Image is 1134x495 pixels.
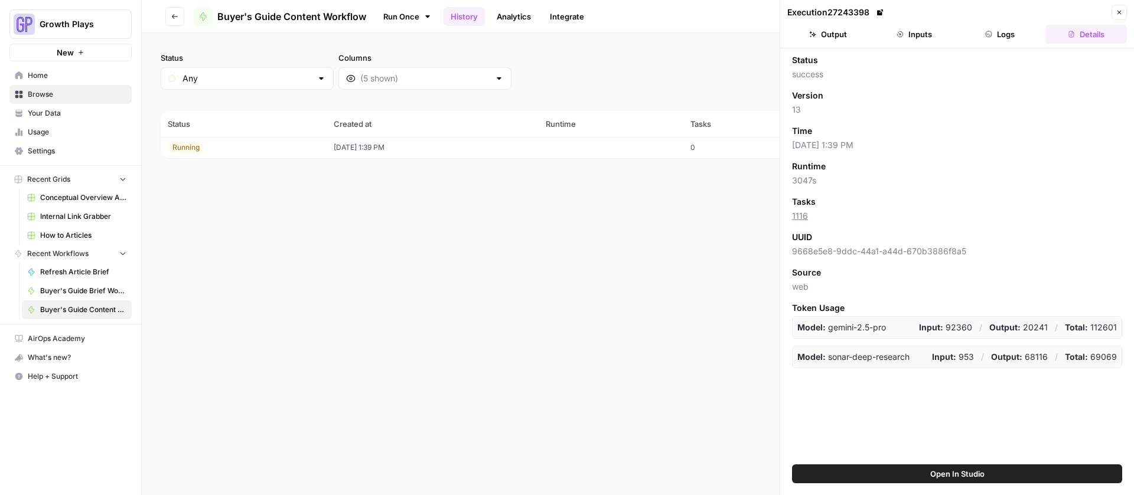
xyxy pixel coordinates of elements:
[787,6,886,18] div: Execution 27243398
[919,322,972,333] p: 92360
[28,333,126,344] span: AirOps Academy
[797,322,886,333] p: gemini-2.5-pro
[28,146,126,156] span: Settings
[991,352,1022,362] strong: Output:
[1065,352,1088,362] strong: Total:
[792,281,1122,293] span: web
[360,73,490,84] input: (5 shown)
[9,348,132,367] button: What's new?
[1065,322,1117,333] p: 112601
[40,304,126,315] span: Buyer's Guide Content Workflow
[490,7,538,26] a: Analytics
[989,322,1048,333] p: 20241
[1045,25,1127,44] button: Details
[28,89,126,100] span: Browse
[28,70,126,81] span: Home
[22,263,132,281] a: Refresh Article Brief
[683,111,797,137] th: Tasks
[40,192,126,203] span: Conceptual Overview Article Grid
[683,137,797,158] td: 0
[9,85,132,104] a: Browse
[797,351,910,363] p: sonar-deep-research
[14,14,35,35] img: Growth Plays Logo
[930,468,985,480] span: Open In Studio
[161,111,327,137] th: Status
[183,73,312,84] input: Any
[792,267,821,278] span: Source
[1102,31,1121,41] div: Close
[539,111,683,137] th: Runtime
[1065,322,1088,332] strong: Total:
[168,142,204,153] div: Running
[9,104,132,123] a: Your Data
[161,52,334,64] label: Status
[919,322,943,332] strong: Input:
[787,25,869,44] button: Output
[9,66,132,85] a: Home
[932,352,956,362] strong: Input:
[792,160,826,172] span: Runtime
[57,47,74,58] span: New
[543,7,591,26] a: Integrate
[792,245,1122,257] span: 9668e5e8-9ddc-44a1-a44d-670b3886f8a5
[27,248,89,259] span: Recent Workflows
[792,211,808,221] a: 1116
[9,367,132,386] button: Help + Support
[22,226,132,245] a: How to Articles
[217,9,366,24] span: Buyer's Guide Content Workflow
[9,171,132,188] button: Recent Grids
[9,9,132,39] button: Workspace: Growth Plays
[792,68,1122,80] span: success
[28,127,126,137] span: Usage
[22,300,132,319] a: Buyer's Guide Content Workflow
[376,6,439,27] a: Run Once
[10,349,131,366] div: What's new?
[1055,351,1058,363] p: /
[1055,322,1058,333] p: /
[22,281,132,300] a: Buyer's Guide Brief Workflow
[327,137,539,158] td: [DATE] 1:39 PM
[792,54,818,66] span: Status
[161,90,1115,111] span: (1 records)
[9,142,132,160] a: Settings
[40,18,111,30] span: Growth Plays
[792,175,1122,186] span: 3047s
[792,139,1122,151] span: [DATE] 1:39 PM
[792,90,823,101] span: Version
[28,371,126,382] span: Help + Support
[327,111,539,137] th: Created at
[9,123,132,142] a: Usage
[797,322,826,332] strong: Model:
[22,188,132,207] a: Conceptual Overview Article Grid
[792,104,1122,116] span: 13
[981,351,984,363] p: /
[797,352,826,362] strong: Model:
[22,207,132,226] a: Internal Link Grabber
[338,52,511,64] label: Columns
[991,351,1048,363] p: 68116
[40,211,126,222] span: Internal Link Grabber
[1065,351,1117,363] p: 69069
[40,230,126,241] span: How to Articles
[27,174,70,185] span: Recent Grids
[979,322,982,333] p: /
[444,7,485,26] a: History
[9,329,132,348] a: AirOps Academy
[792,464,1122,483] button: Open In Studio
[9,245,132,263] button: Recent Workflows
[960,25,1041,44] button: Logs
[40,286,126,296] span: Buyer's Guide Brief Workflow
[792,196,816,208] span: Tasks
[194,7,366,26] a: Buyer's Guide Content Workflow
[989,322,1021,332] strong: Output:
[40,267,126,277] span: Refresh Article Brief
[792,125,812,137] span: Time
[874,25,955,44] button: Inputs
[9,44,132,61] button: New
[932,351,974,363] p: 953
[792,302,1122,314] span: Token Usage
[792,231,812,243] span: UUID
[28,108,126,119] span: Your Data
